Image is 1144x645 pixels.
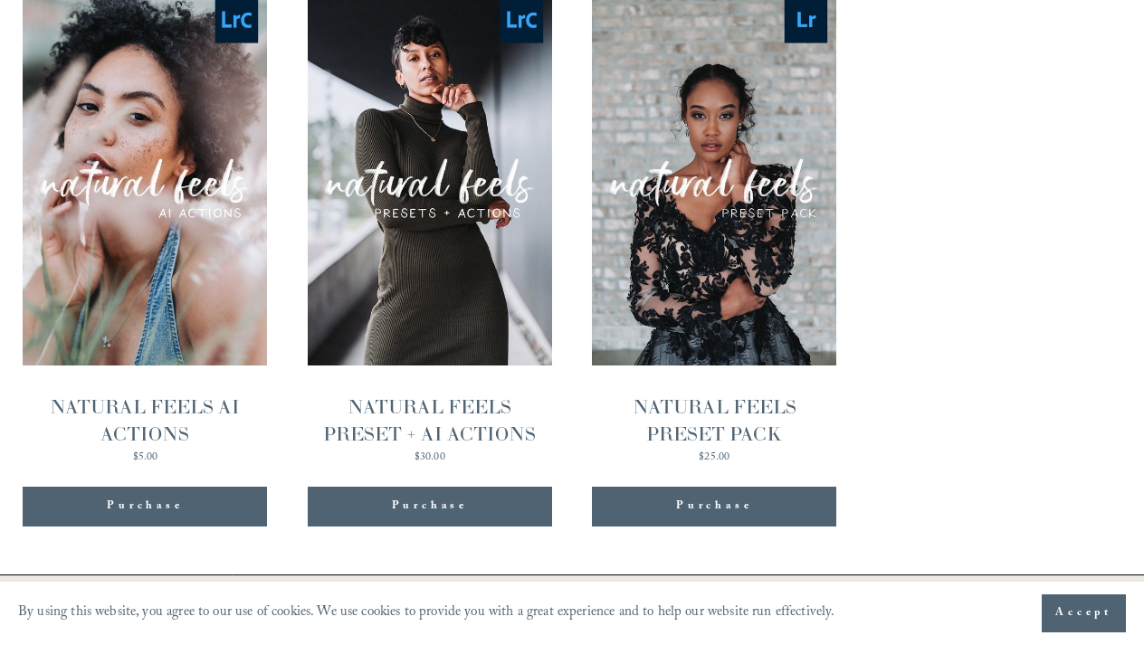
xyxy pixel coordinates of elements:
[23,487,267,526] button: Purchase
[308,394,552,447] div: NATURAL FEELS PRESET + AI ACTIONS
[1055,604,1112,622] span: Accept
[592,452,836,463] div: $25.00
[308,487,552,526] button: Purchase
[592,394,836,447] div: NATURAL FEELS PRESET PACK
[676,498,752,516] span: Purchase
[1042,594,1126,632] button: Accept
[23,394,267,447] div: NATURAL FEELS AI ACTIONS
[434,580,709,599] p: FOLLOW @JBIVPHOTOGRAPHY ON INSTAGRAM
[592,487,836,526] button: Purchase
[23,452,267,463] div: $5.00
[392,498,468,516] span: Purchase
[308,452,552,463] div: $30.00
[18,600,835,627] p: By using this website, you agree to our use of cookies. We use cookies to provide you with a grea...
[107,498,183,516] span: Purchase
